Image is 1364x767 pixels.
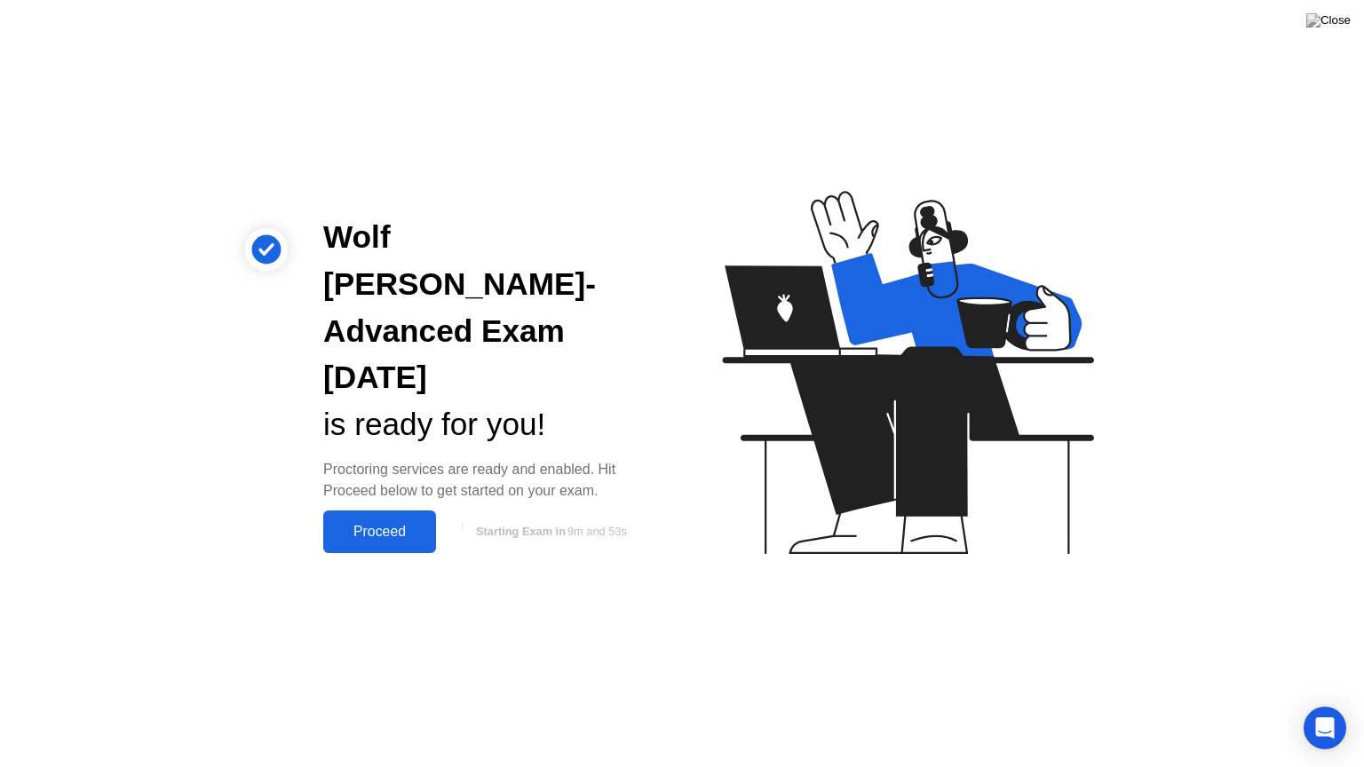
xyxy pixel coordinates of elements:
span: 9m and 53s [567,525,627,538]
div: Wolf [PERSON_NAME]- Advanced Exam [DATE] [323,214,654,401]
div: is ready for you! [323,401,654,448]
div: Proceed [329,524,431,540]
button: Proceed [323,510,436,553]
div: Proctoring services are ready and enabled. Hit Proceed below to get started on your exam. [323,459,654,502]
img: Close [1306,13,1351,28]
button: Starting Exam in9m and 53s [445,515,654,549]
div: Open Intercom Messenger [1304,707,1346,749]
